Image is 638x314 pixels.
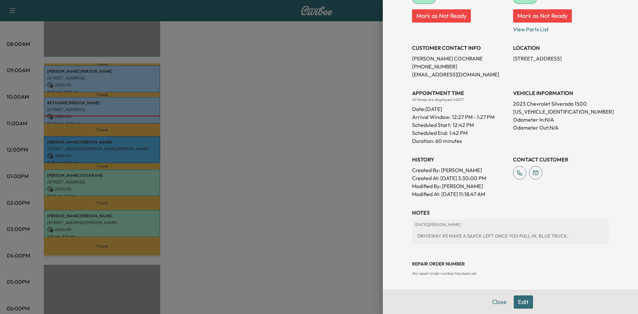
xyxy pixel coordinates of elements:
h3: NOTES [412,209,609,217]
button: Mark as Not Ready [412,9,471,23]
p: 12:42 PM [453,121,474,129]
p: Created At : [DATE] 3:30:00 PM [412,174,508,182]
p: Scheduled Start: [412,121,451,129]
button: Close [488,295,511,309]
p: Scheduled End: [412,129,448,137]
p: View Parts List [513,23,609,33]
p: Modified At : [DATE] 11:18:47 AM [412,190,508,198]
p: [PERSON_NAME] COCHRANE [412,54,508,62]
div: DRIVEWAY #3 MAKE A QUICK LEFT ONCE YOU PULL IN. BLUE TRUCK. [415,230,606,242]
h3: VEHICLE INFORMATION [513,89,609,97]
span: 12:27 PM - 1:27 PM [452,113,494,121]
button: Edit [514,295,533,309]
h3: Repair Order number [412,261,609,267]
div: Date: [DATE] [412,102,508,113]
p: Created By : [PERSON_NAME] [412,166,508,174]
h3: CONTACT CUSTOMER [513,156,609,163]
button: Mark as Not Ready [513,9,572,23]
p: [EMAIL_ADDRESS][DOMAIN_NAME] [412,70,508,78]
p: Duration: 60 minutes [412,137,508,145]
h3: APPOINTMENT TIME [412,89,508,97]
p: [DATE] | [PERSON_NAME] [415,222,606,227]
h3: LOCATION [513,44,609,52]
p: [PHONE_NUMBER] [412,62,508,70]
span: No repair order number has been set. [412,271,477,276]
div: All times are displayed in EDT [412,97,508,102]
p: Arrival Window: [412,113,508,121]
p: Modified By : [PERSON_NAME] [412,182,508,190]
h3: CUSTOMER CONTACT INFO [412,44,508,52]
h3: History [412,156,508,163]
p: Odometer Out: N/A [513,124,609,132]
p: 1:42 PM [449,129,468,137]
p: Odometer In: N/A [513,116,609,124]
p: [STREET_ADDRESS] [513,54,609,62]
p: [US_VEHICLE_IDENTIFICATION_NUMBER] [513,108,609,116]
p: 2023 Chevrolet Silverado 1500 [513,100,609,108]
